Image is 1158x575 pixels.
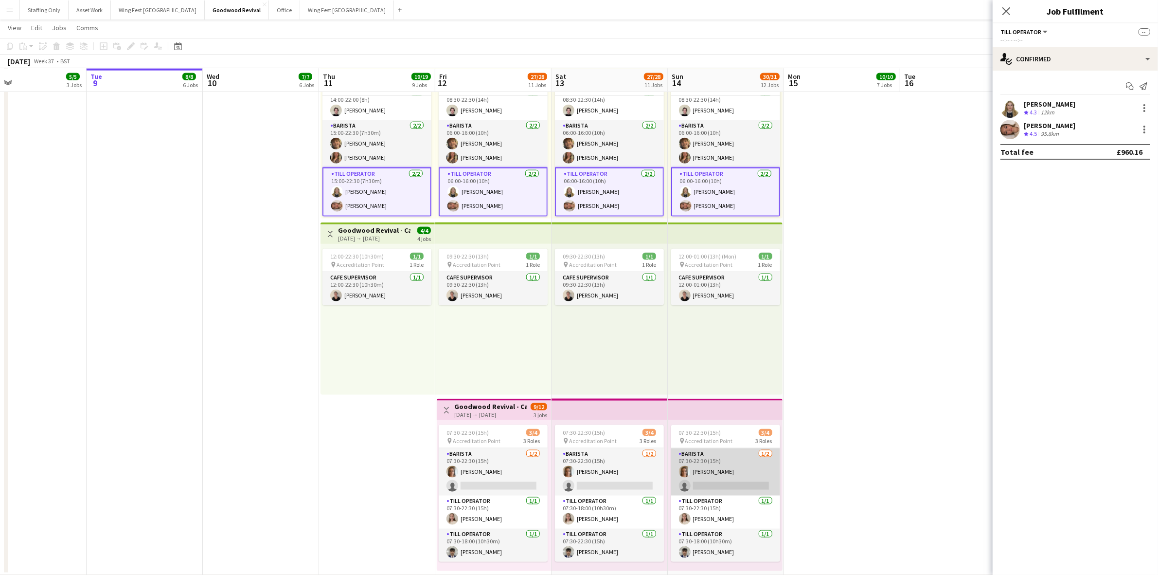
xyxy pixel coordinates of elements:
[1117,147,1142,157] div: £960.16
[526,261,540,268] span: 1 Role
[555,425,664,562] div: 07:30-22:30 (15h)3/4 Accreditation Point3 RolesBarista1/207:30-22:30 (15h)[PERSON_NAME] Till Oper...
[299,81,314,89] div: 6 Jobs
[269,0,300,19] button: Office
[1024,121,1075,130] div: [PERSON_NAME]
[569,437,617,445] span: Accreditation Point
[555,496,664,529] app-card-role: Till Operator1/107:30-18:00 (10h30m)[PERSON_NAME]
[439,120,548,167] app-card-role: Barista2/206:00-16:00 (10h)[PERSON_NAME][PERSON_NAME]
[410,261,424,268] span: 1 Role
[410,253,424,260] span: 1/1
[205,77,219,89] span: 10
[1024,100,1075,109] div: [PERSON_NAME]
[679,429,721,436] span: 07:30-22:30 (15h)
[90,72,102,81] span: Tue
[555,120,664,167] app-card-role: Barista2/206:00-16:00 (10h)[PERSON_NAME][PERSON_NAME]
[671,529,780,562] app-card-role: Till Operator1/107:30-18:00 (10h30m)[PERSON_NAME]
[417,227,431,234] span: 4/4
[1000,28,1041,36] span: Till Operator
[993,47,1158,71] div: Confirmed
[205,0,269,19] button: Goodwood Revival
[446,429,489,436] span: 07:30-22:30 (15h)
[671,249,780,305] app-job-card: 12:00-01:00 (13h) (Mon)1/1 Accreditation Point1 RoleCafe supervisor1/112:00-01:00 (13h)[PERSON_NAME]
[4,21,25,34] a: View
[72,21,102,34] a: Comms
[685,437,733,445] span: Accreditation Point
[569,261,617,268] span: Accreditation Point
[439,425,548,562] app-job-card: 07:30-22:30 (15h)3/4 Accreditation Point3 RolesBarista1/207:30-22:30 (15h)[PERSON_NAME] Till Oper...
[322,249,431,305] app-job-card: 12:00-22:30 (10h30m)1/1 Accreditation Point1 RoleCafe supervisor1/112:00-22:30 (10h30m)[PERSON_NAME]
[31,23,42,32] span: Edit
[788,72,801,81] span: Mon
[66,73,80,80] span: 5/5
[8,23,21,32] span: View
[76,23,98,32] span: Comms
[439,73,548,217] app-job-card: 06:00-22:30 (16h30m)6/6 Accreditation Point4 Roles[PERSON_NAME]Kitchen [PERSON_NAME]1/108:30-22:3...
[526,253,540,260] span: 1/1
[528,81,547,89] div: 11 Jobs
[69,0,111,19] button: Asset Work
[555,167,664,217] app-card-role: Till Operator2/206:00-16:00 (10h)[PERSON_NAME][PERSON_NAME]
[670,77,683,89] span: 14
[672,72,683,81] span: Sun
[555,448,664,496] app-card-role: Barista1/207:30-22:30 (15h)[PERSON_NAME]
[640,437,656,445] span: 3 Roles
[563,253,605,260] span: 09:30-22:30 (13h)
[759,253,772,260] span: 1/1
[531,403,547,410] span: 9/12
[555,272,664,305] app-card-role: Cafe supervisor1/109:30-22:30 (13h)[PERSON_NAME]
[439,496,548,529] app-card-role: Till Operator1/107:30-22:30 (15h)[PERSON_NAME]
[322,87,431,120] app-card-role: Kitchen [PERSON_NAME]1/114:00-22:00 (8h)[PERSON_NAME]
[439,249,548,305] app-job-card: 09:30-22:30 (13h)1/1 Accreditation Point1 RoleCafe supervisor1/109:30-22:30 (13h)[PERSON_NAME]
[526,429,540,436] span: 3/4
[555,73,664,217] app-job-card: 06:00-22:30 (16h30m)6/6 Accreditation Point4 Roles[PERSON_NAME]Kitchen [PERSON_NAME]1/108:30-22:3...
[48,21,71,34] a: Jobs
[642,429,656,436] span: 3/4
[439,167,548,217] app-card-role: Till Operator2/206:00-16:00 (10h)[PERSON_NAME][PERSON_NAME]
[555,529,664,562] app-card-role: Till Operator1/107:30-22:30 (15h)[PERSON_NAME]
[454,411,527,418] div: [DATE] → [DATE]
[671,120,780,167] app-card-role: Barista2/206:00-16:00 (10h)[PERSON_NAME][PERSON_NAME]
[876,73,896,80] span: 10/10
[761,81,779,89] div: 12 Jobs
[52,23,67,32] span: Jobs
[446,253,489,260] span: 09:30-22:30 (13h)
[903,77,915,89] span: 16
[1030,109,1037,116] span: 4.3
[523,437,540,445] span: 3 Roles
[322,73,431,217] div: 14:00-22:30 (8h30m)6/6 Accreditation Point4 Roles[PERSON_NAME]Kitchen [PERSON_NAME]1/114:00-22:00...
[756,437,772,445] span: 3 Roles
[89,77,102,89] span: 9
[330,253,384,260] span: 12:00-22:30 (10h30m)
[671,425,780,562] app-job-card: 07:30-22:30 (15h)3/4 Accreditation Point3 RolesBarista1/207:30-22:30 (15h)[PERSON_NAME] Till Oper...
[438,77,447,89] span: 12
[671,496,780,529] app-card-role: Till Operator1/107:30-22:30 (15h)[PERSON_NAME]
[439,272,548,305] app-card-role: Cafe supervisor1/109:30-22:30 (13h)[PERSON_NAME]
[993,5,1158,18] h3: Job Fulfilment
[1039,130,1061,138] div: 95.8km
[555,249,664,305] app-job-card: 09:30-22:30 (13h)1/1 Accreditation Point1 RoleCafe supervisor1/109:30-22:30 (13h)[PERSON_NAME]
[338,226,410,235] h3: Goodwood Revival - Cafe 1
[528,73,547,80] span: 27/28
[877,81,895,89] div: 7 Jobs
[8,56,30,66] div: [DATE]
[417,234,431,242] div: 4 jobs
[1139,28,1150,36] span: --
[1000,36,1150,43] div: --:-- - --:--
[322,120,431,167] app-card-role: Barista2/215:00-22:30 (7h30m)[PERSON_NAME][PERSON_NAME]
[32,57,56,65] span: Week 37
[322,272,431,305] app-card-role: Cafe supervisor1/112:00-22:30 (10h30m)[PERSON_NAME]
[786,77,801,89] span: 15
[642,253,656,260] span: 1/1
[534,410,547,419] div: 3 jobs
[554,77,566,89] span: 13
[1039,109,1056,117] div: 12km
[671,448,780,496] app-card-role: Barista1/207:30-22:30 (15h)[PERSON_NAME]
[299,73,312,80] span: 7/7
[439,448,548,496] app-card-role: Barista1/207:30-22:30 (15h)[PERSON_NAME]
